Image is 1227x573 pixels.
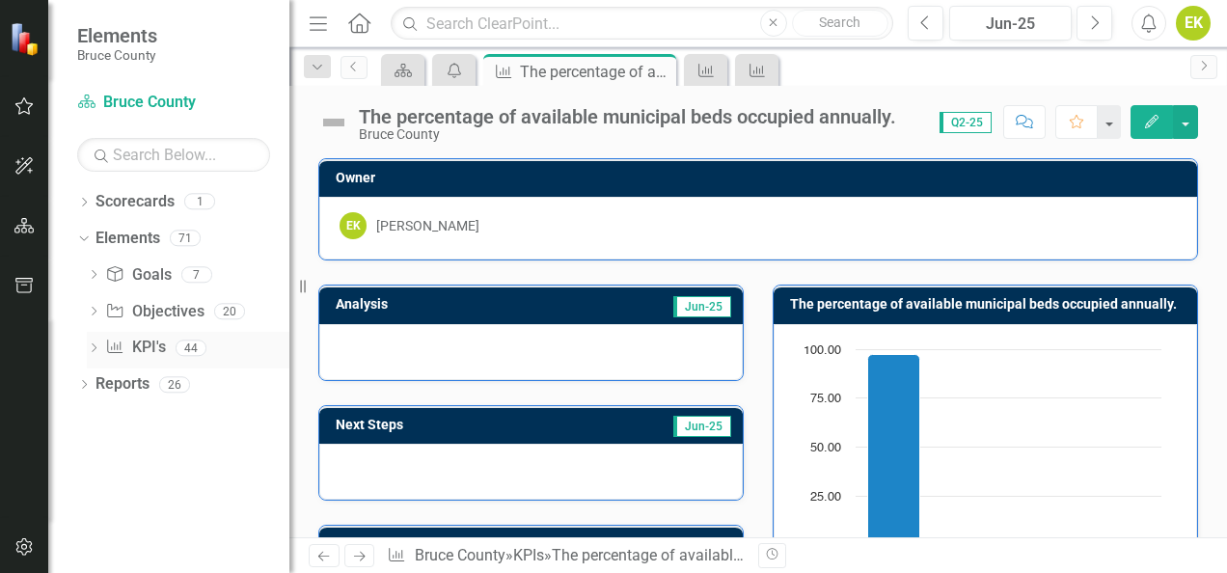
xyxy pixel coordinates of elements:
img: ClearPoint Strategy [10,22,43,56]
g: Target, series 2 of 2. Line with 4 data points. [890,349,898,357]
div: [PERSON_NAME] [376,216,479,235]
a: KPIs [513,546,544,564]
div: The percentage of available municipal beds occupied annually. [520,60,671,84]
span: Elements [77,24,157,47]
a: Bruce County [77,92,270,114]
div: EK [340,212,367,239]
div: 1 [184,194,215,210]
div: The percentage of available municipal beds occupied annually. [359,106,896,127]
h3: The percentage of available municipal beds occupied annually. [790,297,1187,312]
a: Goals [105,264,171,286]
h3: Analysis [336,297,521,312]
text: 100.00 [804,344,841,357]
a: Reports [95,373,150,396]
h3: Next Steps [336,418,546,432]
text: 50.00 [810,442,841,454]
small: Bruce County [77,47,157,63]
text: 25.00 [810,491,841,504]
g: Actual, series 1 of 2. Bar series with 4 bars. [868,349,1125,546]
span: Jun-25 [673,296,731,317]
div: 26 [159,376,190,393]
input: Search Below... [77,138,270,172]
a: Objectives [105,301,204,323]
a: Bruce County [415,546,505,564]
div: 7 [181,266,212,283]
button: Jun-25 [949,6,1072,41]
input: Search ClearPoint... [391,7,893,41]
a: KPI's [105,337,165,359]
div: The percentage of available municipal beds occupied annually. [552,546,980,564]
button: Search [792,10,888,37]
a: Elements [95,228,160,250]
img: Not Defined [318,107,349,138]
text: 75.00 [810,393,841,405]
div: Bruce County [359,127,896,142]
div: Jun-25 [956,13,1065,36]
span: Search [819,14,860,30]
path: Q1-25, 97.34. Actual. [868,354,920,545]
button: EK [1176,6,1211,41]
div: 71 [170,231,201,247]
h3: Owner [336,171,1187,185]
a: Scorecards [95,191,175,213]
div: 44 [176,340,206,356]
div: » » [387,545,744,567]
span: Q2-25 [940,112,992,133]
div: 20 [214,303,245,319]
span: Jun-25 [673,416,731,437]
